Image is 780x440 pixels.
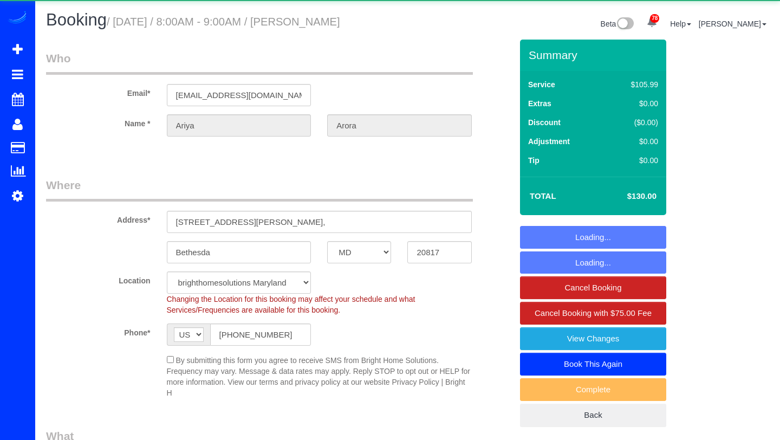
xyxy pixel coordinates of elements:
[699,20,766,28] a: [PERSON_NAME]
[528,136,570,147] label: Adjustment
[530,191,556,200] strong: Total
[167,84,311,106] input: Email*
[528,98,551,109] label: Extras
[520,353,666,376] a: Book This Again
[520,302,666,325] a: Cancel Booking with $75.00 Fee
[327,114,472,137] input: Last Name*
[535,308,652,318] span: Cancel Booking with $75.00 Fee
[608,98,658,109] div: $0.00
[38,114,159,129] label: Name *
[407,241,471,263] input: Zip Code*
[38,211,159,225] label: Address*
[167,241,311,263] input: City*
[46,10,107,29] span: Booking
[520,404,666,426] a: Back
[38,323,159,338] label: Phone*
[670,20,691,28] a: Help
[528,155,539,166] label: Tip
[38,84,159,99] label: Email*
[167,295,415,314] span: Changing the Location for this booking may affect your schedule and what Services/Frequencies are...
[520,276,666,299] a: Cancel Booking
[6,11,28,26] img: Automaid Logo
[601,20,634,28] a: Beta
[38,271,159,286] label: Location
[167,356,471,397] span: By submitting this form you agree to receive SMS from Bright Home Solutions. Frequency may vary. ...
[529,49,661,61] h3: Summary
[46,177,473,202] legend: Where
[641,11,662,35] a: 78
[528,117,561,128] label: Discount
[608,136,658,147] div: $0.00
[167,114,311,137] input: First Name*
[520,327,666,350] a: View Changes
[608,117,658,128] div: ($0.00)
[608,79,658,90] div: $105.99
[107,16,340,28] small: / [DATE] / 8:00AM - 9:00AM / [PERSON_NAME]
[528,79,555,90] label: Service
[595,192,656,201] h4: $130.00
[650,14,659,23] span: 78
[210,323,311,346] input: Phone*
[46,50,473,75] legend: Who
[608,155,658,166] div: $0.00
[616,17,634,31] img: New interface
